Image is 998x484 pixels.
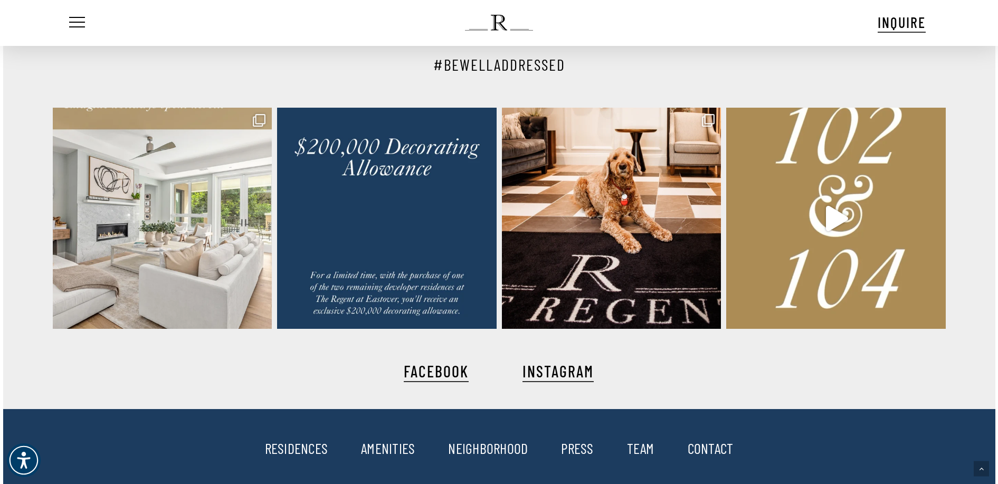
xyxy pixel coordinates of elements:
[522,362,594,381] a: INSTAGRAM
[974,461,989,477] a: Back to top
[878,12,926,33] a: INQUIRE
[277,108,497,329] img: Elevate your lifestyle with designer-selected finishes and personalized interiors tailored just f...
[53,108,272,329] img: Happy Labor Day weekend! ✨ Picture yourself spending future holidays in Residence 102—a space des...
[253,114,265,127] svg: Clone
[67,17,85,29] a: Navigation Menu
[7,443,41,477] div: Accessibility Menu
[465,15,533,31] img: The Regent
[361,439,415,457] a: AMENITIES
[53,54,946,74] h3: #BEWELLADDRESSED
[448,439,528,457] a: NEIGHBORHOOD
[561,439,593,457] a: PRESS
[702,114,715,127] svg: Clone
[726,108,946,329] a: Play
[502,108,721,329] img: Paw-fect Charlotte adventures await! ☕🐾 From lattes to leash-free fun, here are our favorite spot...
[878,13,926,31] span: INQUIRE
[53,108,272,329] a: Clone
[627,439,654,457] a: TEAM
[688,439,734,457] a: CONTACT
[404,362,469,381] a: FACEBOOK
[265,439,328,457] a: RESIDENCES
[726,108,946,329] img: From three to just two, only residences 102 and 104 remain at The Regent. Schedule your private t...
[826,206,848,231] svg: Play
[502,108,721,329] a: Clone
